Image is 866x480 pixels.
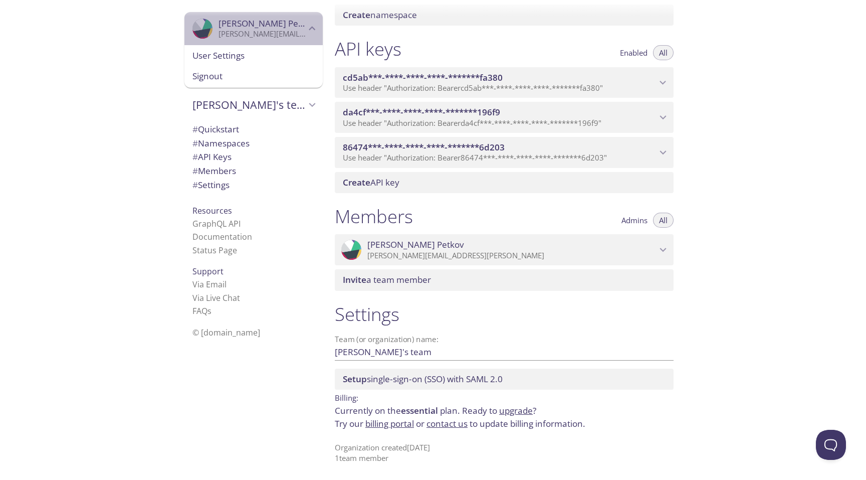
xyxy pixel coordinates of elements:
p: Currently on the plan. [335,404,674,430]
div: Setup SSO [335,369,674,390]
h1: Members [335,205,413,228]
label: Team (or organization) name: [335,336,439,343]
div: Ivan Petkov [335,234,674,265]
p: Billing: [335,390,674,404]
span: # [192,123,198,135]
span: Namespaces [192,137,250,149]
button: Enabled [614,45,654,60]
a: GraphQL API [192,218,241,229]
span: [PERSON_NAME] Petkov [367,239,464,250]
span: # [192,137,198,149]
p: [PERSON_NAME][EMAIL_ADDRESS][PERSON_NAME] [219,29,306,39]
span: [PERSON_NAME]'s team [192,98,306,112]
span: Setup [343,373,367,385]
iframe: Help Scout Beacon - Open [816,430,846,460]
div: Quickstart [184,122,323,136]
div: Members [184,164,323,178]
a: Documentation [192,231,252,242]
button: All [653,213,674,228]
span: Quickstart [192,123,239,135]
button: Admins [615,213,654,228]
div: Create API Key [335,172,674,193]
div: Team Settings [184,178,323,192]
h1: Settings [335,303,674,326]
span: essential [401,405,438,416]
div: Ivan Petkov [184,12,323,45]
button: All [653,45,674,60]
span: Signout [192,70,315,83]
a: upgrade [499,405,533,416]
span: API key [343,177,399,188]
div: Ivan's team [184,92,323,118]
h1: API keys [335,38,401,60]
a: Via Live Chat [192,292,240,303]
a: FAQ [192,305,211,316]
p: Organization created [DATE] 1 team member [335,442,674,464]
a: billing portal [365,418,414,429]
span: Ready to ? [462,405,536,416]
span: [PERSON_NAME] Petkov [219,18,315,29]
a: Status Page [192,245,237,256]
div: Signout [184,66,323,88]
span: Try our or to update billing information. [335,418,585,429]
div: API Keys [184,150,323,164]
span: s [207,305,211,316]
div: User Settings [184,45,323,66]
span: © [DOMAIN_NAME] [192,327,260,338]
span: a team member [343,274,431,285]
div: Invite a team member [335,269,674,290]
span: # [192,151,198,163]
span: Support [192,266,224,277]
span: Resources [192,205,232,216]
span: User Settings [192,49,315,62]
span: Settings [192,179,230,191]
span: API Keys [192,151,232,163]
span: Create [343,177,370,188]
span: Invite [343,274,366,285]
span: # [192,179,198,191]
span: Members [192,165,236,177]
span: # [192,165,198,177]
div: Namespaces [184,136,323,150]
a: contact us [426,418,468,429]
span: single-sign-on (SSO) with SAML 2.0 [343,373,503,385]
p: [PERSON_NAME][EMAIL_ADDRESS][PERSON_NAME] [367,251,657,261]
a: Via Email [192,279,227,290]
